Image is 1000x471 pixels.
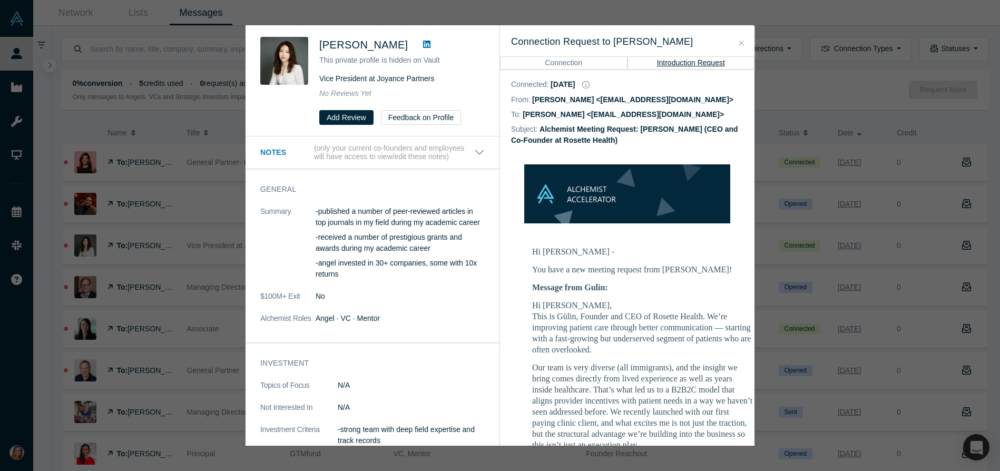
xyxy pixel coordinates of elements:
dt: Subject: [511,124,538,135]
dt: Alchemist Roles [260,313,316,335]
h3: Connection Request to [PERSON_NAME] [511,35,743,49]
img: Yang Chen's Profile Image [260,37,308,85]
h3: Notes [260,147,312,158]
button: Feedback on Profile [381,110,462,125]
p: (only your current co-founders and employees will have access to view/edit these notes) [314,144,474,162]
dt: Topics of Focus [260,380,338,402]
button: Add Review [319,110,374,125]
dt: Connected : [511,79,549,90]
button: Introduction Request [628,56,755,69]
dt: From: [511,94,531,105]
dd: [PERSON_NAME] <[EMAIL_ADDRESS][DOMAIN_NAME]> [523,110,724,119]
dd: [PERSON_NAME] <[EMAIL_ADDRESS][DOMAIN_NAME]> [532,95,733,104]
b: Message from Gulin: [532,283,608,292]
dd: [DATE] [551,80,575,89]
h3: General [260,184,470,195]
dd: Alchemist Meeting Request: [PERSON_NAME] (CEO and Co-Founder at Rosette Health) [511,125,738,144]
dt: Summary [260,206,316,291]
dt: Not Interested In [260,402,338,424]
button: Connection [500,56,628,69]
p: Hi [PERSON_NAME] - [532,246,753,257]
dd: N/A [338,402,485,413]
p: Our team is very diverse (all immigrants), and the insight we bring comes directly from lived exp... [532,362,753,450]
dt: To: [511,109,521,120]
dd: Angel · VC · Mentor [316,313,485,324]
dt: $100M+ Exit [260,291,316,313]
p: This private profile is hidden on Vault [319,55,485,66]
p: -published a number of peer-reviewed articles in top journals in my field during my academic career [316,206,485,228]
dd: No [316,291,485,302]
span: No Reviews Yet [319,89,371,97]
h3: Investment [260,358,470,369]
button: Notes (only your current co-founders and employees will have access to view/edit these notes) [260,144,485,162]
p: You have a new meeting request from [PERSON_NAME]! [532,264,753,275]
button: Close [736,37,747,50]
img: banner-small-topicless.png [524,164,730,223]
p: -strong team with deep field expertise and track records [338,424,485,446]
p: -angel invested in 30+ companies, some with 10x returns [316,258,485,280]
dd: N/A [338,380,485,391]
span: [PERSON_NAME] [319,39,408,51]
p: Hi [PERSON_NAME], This is Gülin, Founder and CEO of Rosette Health. We’re improving patient care ... [532,300,753,355]
span: Vice President at Joyance Partners [319,74,434,83]
p: -received a number of prestigious grants and awards during my academic career [316,232,485,254]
